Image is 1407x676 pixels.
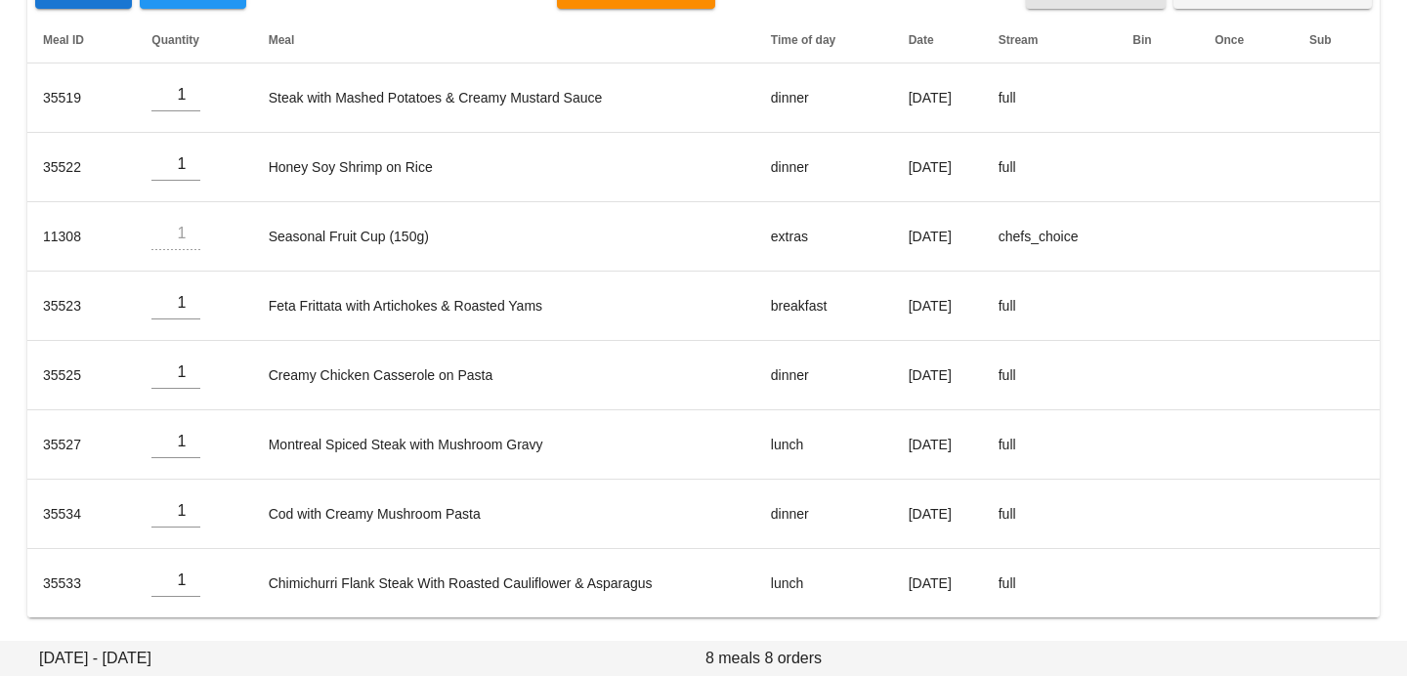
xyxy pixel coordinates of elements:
[755,549,893,617] td: lunch
[893,341,983,410] td: [DATE]
[755,63,893,133] td: dinner
[983,202,1118,272] td: chefs_choice
[893,272,983,341] td: [DATE]
[253,549,755,617] td: Chimichurri Flank Steak With Roasted Cauliflower & Asparagus
[253,341,755,410] td: Creamy Chicken Casserole on Pasta
[27,133,136,202] td: 35522
[755,17,893,63] th: Time of day: Not sorted. Activate to sort ascending.
[253,63,755,133] td: Steak with Mashed Potatoes & Creamy Mustard Sauce
[893,410,983,480] td: [DATE]
[755,480,893,549] td: dinner
[1132,33,1151,47] span: Bin
[771,33,835,47] span: Time of day
[253,410,755,480] td: Montreal Spiced Steak with Mushroom Gravy
[43,33,84,47] span: Meal ID
[983,17,1118,63] th: Stream: Not sorted. Activate to sort ascending.
[983,133,1118,202] td: full
[27,17,136,63] th: Meal ID: Not sorted. Activate to sort ascending.
[893,480,983,549] td: [DATE]
[893,63,983,133] td: [DATE]
[983,63,1118,133] td: full
[269,33,295,47] span: Meal
[1294,17,1380,63] th: Sub: Not sorted. Activate to sort ascending.
[893,549,983,617] td: [DATE]
[983,341,1118,410] td: full
[755,133,893,202] td: dinner
[755,341,893,410] td: dinner
[136,17,252,63] th: Quantity: Not sorted. Activate to sort ascending.
[893,17,983,63] th: Date: Not sorted. Activate to sort ascending.
[253,272,755,341] td: Feta Frittata with Artichokes & Roasted Yams
[253,202,755,272] td: Seasonal Fruit Cup (150g)
[27,549,136,617] td: 35533
[909,33,934,47] span: Date
[983,480,1118,549] td: full
[27,202,136,272] td: 11308
[151,33,199,47] span: Quantity
[983,410,1118,480] td: full
[1215,33,1244,47] span: Once
[1199,17,1294,63] th: Once: Not sorted. Activate to sort ascending.
[27,63,136,133] td: 35519
[27,272,136,341] td: 35523
[27,341,136,410] td: 35525
[983,549,1118,617] td: full
[893,133,983,202] td: [DATE]
[27,410,136,480] td: 35527
[983,272,1118,341] td: full
[27,480,136,549] td: 35534
[253,133,755,202] td: Honey Soy Shrimp on Rice
[253,17,755,63] th: Meal: Not sorted. Activate to sort ascending.
[755,272,893,341] td: breakfast
[1117,17,1199,63] th: Bin: Not sorted. Activate to sort ascending.
[253,480,755,549] td: Cod with Creamy Mushroom Pasta
[1309,33,1332,47] span: Sub
[755,410,893,480] td: lunch
[755,202,893,272] td: extras
[999,33,1039,47] span: Stream
[893,202,983,272] td: [DATE]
